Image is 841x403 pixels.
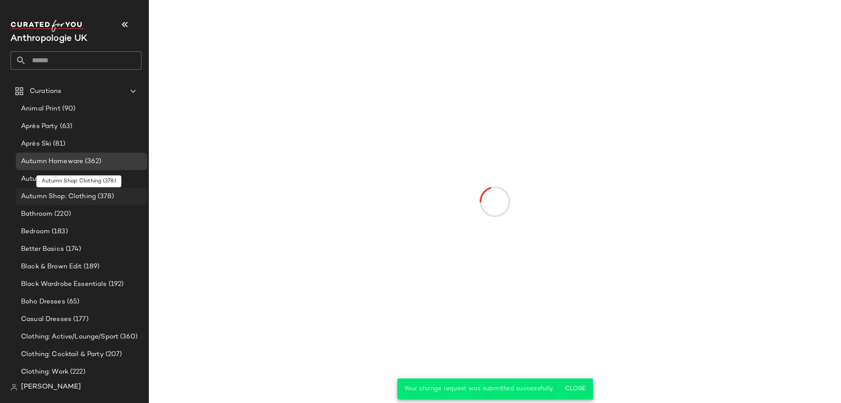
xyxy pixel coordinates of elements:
[11,384,18,391] img: svg%3e
[30,86,61,96] span: Curations
[21,192,96,202] span: Autumn Shop: Clothing
[21,297,65,307] span: Boho Dresses
[50,227,68,237] span: (183)
[64,244,81,254] span: (174)
[21,279,107,289] span: Black Wardrobe Essentials
[21,367,68,377] span: Clothing: Work
[118,332,138,342] span: (360)
[81,174,99,184] span: (147)
[21,244,64,254] span: Better Basics
[21,121,58,132] span: Après Party
[83,157,101,167] span: (362)
[68,367,85,377] span: (222)
[51,139,65,149] span: (81)
[11,20,85,32] img: cfy_white_logo.C9jOOHJF.svg
[107,279,124,289] span: (192)
[82,262,100,272] span: (189)
[564,385,586,392] span: Close
[21,104,60,114] span: Animal Print
[104,350,122,360] span: (207)
[21,209,53,219] span: Bathroom
[11,34,87,43] span: Current Company Name
[21,174,81,184] span: Autumn Print Shop
[21,350,104,360] span: Clothing: Cocktail & Party
[21,382,81,392] span: [PERSON_NAME]
[21,139,51,149] span: Après Ski
[404,385,554,392] span: Your change request was submitted successfully.
[53,209,71,219] span: (220)
[71,314,88,325] span: (177)
[21,314,71,325] span: Casual Dresses
[561,381,589,397] button: Close
[21,157,83,167] span: Autumn Homeware
[65,297,80,307] span: (65)
[60,104,76,114] span: (90)
[96,192,114,202] span: (378)
[58,121,73,132] span: (63)
[21,262,82,272] span: Black & Brown Edit
[21,332,118,342] span: Clothing: Active/Lounge/Sport
[21,227,50,237] span: Bedroom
